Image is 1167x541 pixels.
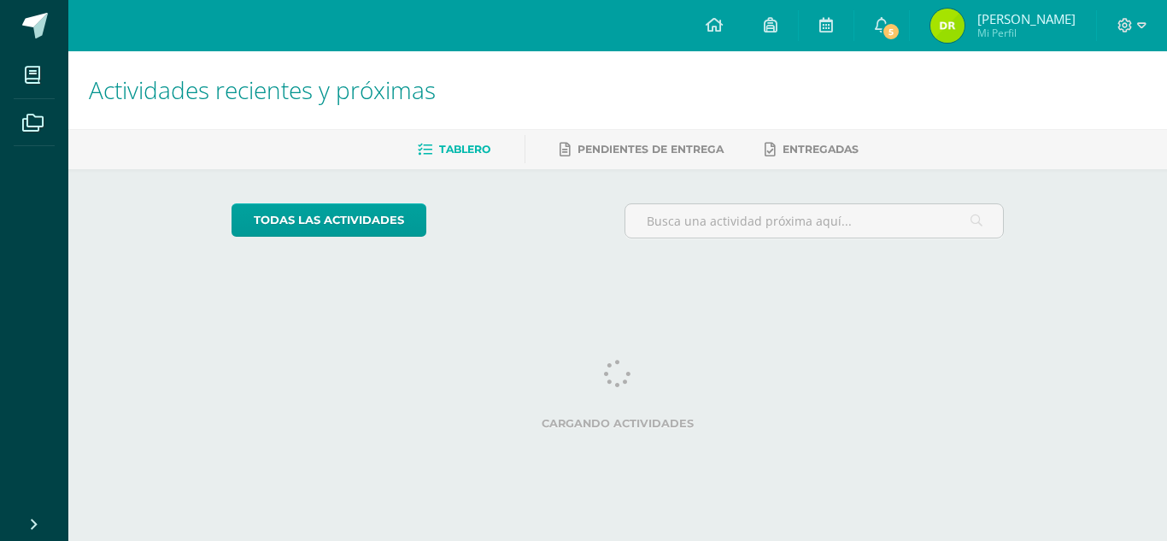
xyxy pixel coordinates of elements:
label: Cargando actividades [232,417,1005,430]
span: Tablero [439,143,490,156]
span: 5 [882,22,900,41]
a: Tablero [418,136,490,163]
span: Actividades recientes y próximas [89,74,436,106]
a: Entregadas [765,136,859,163]
a: todas las Actividades [232,203,426,237]
img: 9303202244a68db381c138061978b020.png [930,9,965,43]
span: Pendientes de entrega [578,143,724,156]
input: Busca una actividad próxima aquí... [625,204,1004,238]
span: Entregadas [783,143,859,156]
span: [PERSON_NAME] [977,10,1076,27]
a: Pendientes de entrega [560,136,724,163]
span: Mi Perfil [977,26,1076,40]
